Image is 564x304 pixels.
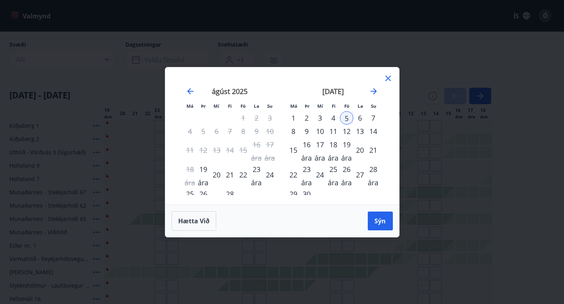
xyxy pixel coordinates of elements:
td: Choose laugardagur, 30. ágúst 2025 as your check-out date. It’s available. [250,187,263,212]
td: Ekki í boði. föstudagur, 8. ágúst 2025 [237,125,250,138]
td: Choose miðvikudagur, 10. september 2025 as your check-out date. It’s available. [313,125,327,138]
td: Choose fimmtudagur, 11. september 2025 as your check-out date. It’s available. [327,125,340,138]
font: 4 [331,113,335,123]
font: La [254,103,259,109]
td: Choose þriðjudagur, 26. ágúst 2025 as your check-out date. It’s available. [197,187,210,212]
font: Má [290,103,297,109]
td: Choose mánudagur, 25. ágúst 2025 as your check-out date. It’s available. [183,187,197,212]
font: Má [186,103,193,109]
font: Mí [317,103,323,109]
td: Choose þriðjudagur, 9. september 2025 as your check-out date. It’s available. [300,125,313,138]
font: 27 [213,195,221,204]
font: 16 ára [301,140,312,163]
td: Choose miðvikudagur, 3. september 2025 as your check-out date. It’s available. [313,111,327,125]
td: Choose mánudagur, 15. september 2025 as your check-out date. It’s available. [287,138,300,163]
font: 15 [289,145,297,155]
font: Fö [240,103,246,109]
td: Choose mánudagur, 1. september 2025 as your check-out date. It’s available. [287,111,300,125]
font: 2 [305,113,309,123]
font: 26 ára [341,165,352,187]
font: 21 [369,145,377,155]
font: 3 [318,113,322,123]
font: 31 [266,195,274,204]
font: 10 [316,127,324,136]
font: 25 ára [328,165,338,187]
td: Ekki í boði. laugardagur, 2. ágúst 2025 [250,111,263,125]
font: 22 [239,170,247,179]
font: 17 ára [315,140,325,163]
td: Ekki í boði. fimmtudagur, 7. ágúst 2025 [223,125,237,138]
td: Ekki í boði. mánudagur, 18. ágúst 2025 [183,163,197,187]
font: 19 ára [341,140,352,163]
font: 30 [303,189,311,199]
td: Choose sunnudagur, 7. september 2025 as your check-out date. It’s available. [367,111,380,125]
font: 19 ára [198,165,208,187]
font: 27 [356,170,364,179]
font: Fi [332,103,336,109]
td: Choose mánudagur, 8. september 2025 as your check-out date. It’s available. [287,125,300,138]
font: 12 [343,127,351,136]
td: Ekki í boði. föstudagur, 15. ágúst 2025 [237,138,250,163]
td: Choose sunnudagur, 14. september 2025 as your check-out date. It’s available. [367,125,380,138]
td: Choose þriðjudagur, 23. september 2025 as your check-out date. It’s available. [300,163,313,187]
font: 9 [305,127,309,136]
div: Færðu aftur á bak til að skipta yfir í fyrri mánuð. [186,87,195,96]
font: 8 [291,127,295,136]
font: 29 [239,195,247,204]
font: 18 ára [328,140,338,163]
font: 28 ára [368,165,378,187]
td: Choose fimmtudagur, 21. ágúst 2025 as your check-out date. It’s available. [223,163,237,187]
td: Choose laugardagur, 13. september 2025 as your check-out date. It’s available. [353,125,367,138]
td: Choose þriðjudagur, 30. september 2025 as your check-out date. It’s available. [300,187,313,201]
td: Choose miðvikudagur, 24. september 2025 as your check-out date. It’s available. [313,163,327,187]
td: Ekki í boði. sunnudagur, 3. ágúst 2025 [263,111,277,125]
td: Ekki í boði. laugardagur, 9. ágúst 2025 [250,125,263,138]
td: Choose föstudagur, 19. september 2025 as your check-out date. It’s available. [340,138,353,163]
td: Choose fimmtudagur, 28. ágúst 2025 as your check-out date. It’s available. [223,187,237,212]
td: Choose miðvikudagur, 17. september 2025 as your check-out date. It’s available. [313,138,327,163]
td: Ekki í boði. mánudagur, 4. ágúst 2025 [183,125,197,138]
font: 11 [329,127,337,136]
font: 7 [371,113,375,123]
font: 1 [291,113,295,123]
td: Ekki í boði. sunnudagur, 17. ágúst 2025 [263,138,277,163]
font: Hætta við [178,217,210,225]
td: Choose fimmtudagur, 4. september 2025 as your check-out date. It’s available. [327,111,340,125]
button: Hætta við [172,211,216,231]
button: Sýn [368,212,393,230]
td: Choose föstudagur, 12. september 2025 as your check-out date. It’s available. [340,125,353,138]
td: Ekki í boði. miðvikudagur, 6. ágúst 2025 [210,125,223,138]
font: 24 [316,170,324,179]
font: 20 [213,170,221,179]
font: Mí [213,103,219,109]
td: Choose mánudagur, 29. september 2025 as your check-out date. It’s available. [287,187,300,201]
td: Ekki í boði. föstudagur, 1. ágúst 2025 [237,111,250,125]
td: Choose sunnudagur, 24. ágúst 2025 as your check-out date. It’s available. [263,163,277,187]
td: Choose fimmtudagur, 18. september 2025 as your check-out date. It’s available. [327,138,340,163]
td: Ekki í boði. þriðjudagur, 5. ágúst 2025 [197,125,210,138]
td: Ekki í boði. miðvikudagur, 13. ágúst 2025 [210,138,223,163]
td: Choose föstudagur, 29. ágúst 2025 as your check-out date. It’s available. [237,187,250,212]
font: Fö [344,103,349,109]
font: 30 [253,195,260,204]
font: 14 [369,127,377,136]
font: Su [371,103,376,109]
td: Choose sunnudagur, 21. september 2025 as your check-out date. It’s available. [367,138,380,163]
div: Færðu þig áfram til að skipta yfir í næsta mánuð. [369,87,378,96]
td: Choose laugardagur, 6. september 2025 as your check-out date. It’s available. [353,111,367,125]
font: La [358,103,363,109]
td: Choose þriðjudagur, 19. ágúst 2025 as your check-out date. It’s available. [197,163,210,187]
font: 20 [356,145,364,155]
td: Ekki í boði. sunnudagur, 10. ágúst 2025 [263,125,277,138]
td: Choose laugardagur, 20. september 2025 as your check-out date. It’s available. [353,138,367,163]
font: [DATE] [322,87,344,96]
td: Selected as start date. föstudagur, 5. september 2025 [340,111,353,125]
font: 29 [289,189,297,199]
font: 28 ára [224,189,235,212]
font: 21 [226,170,234,179]
font: 13 [356,127,364,136]
td: Choose þriðjudagur, 16. september 2025 as your check-out date. It’s available. [300,138,313,163]
td: Ekki í boði. mánudagur, 11. ágúst 2025 [183,138,197,163]
font: 24 [266,170,274,179]
td: Choose laugardagur, 23. ágúst 2025 as your check-out date. It’s available. [250,163,263,187]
